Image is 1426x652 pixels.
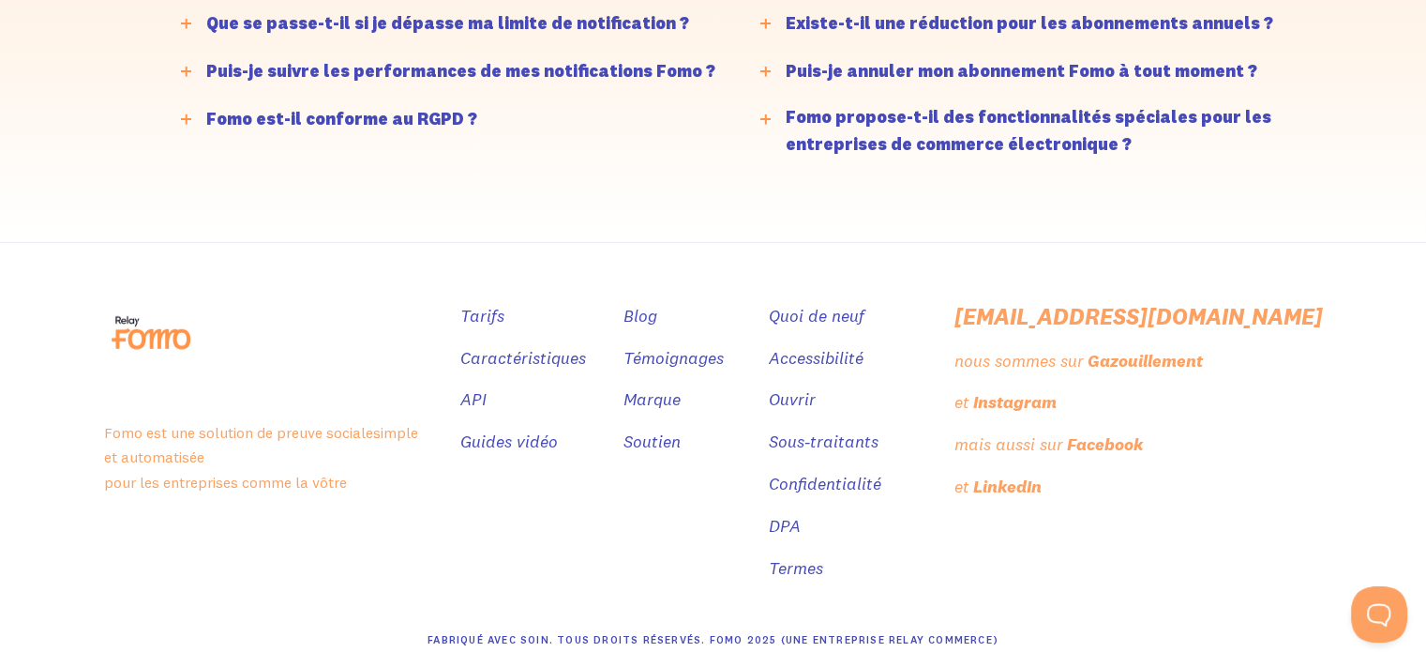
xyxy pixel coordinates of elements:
[623,388,681,410] font: Marque
[786,12,1273,34] font: Existe-t-il une réduction pour les abonnements annuels ?
[623,305,657,326] font: Blog
[104,423,373,442] font: Fomo est une solution de preuve sociale
[623,303,657,330] a: Blog
[769,513,801,540] a: DPA
[428,633,998,646] font: Fabriqué avec soin. Tous droits réservés. Fomo 2025 (une entreprise Relay Commerce)
[460,387,487,414] a: API
[769,555,823,583] a: Termes
[973,391,1057,413] font: Instagram
[460,303,504,330] a: Tarifs
[973,389,1060,417] a: Instagram
[206,60,715,82] font: Puis-je suivre les performances de mes notifications Fomo ?
[1351,586,1407,643] iframe: Basculer le support client
[769,305,864,326] font: Quoi de neuf
[623,347,724,369] font: Témoignages
[769,303,864,330] a: Quoi de neuf
[623,431,681,452] font: Soutien
[1088,348,1207,375] a: Gazouillement
[954,433,1063,455] font: mais aussi sur
[769,429,878,456] a: Sous-traitants
[954,391,969,413] font: et
[623,429,681,456] a: Soutien
[769,388,816,410] font: Ouvrir
[104,473,347,492] font: pour les entreprises comme la vôtre
[954,302,1323,330] font: [EMAIL_ADDRESS][DOMAIN_NAME]
[786,60,1257,82] font: Puis-je annuler mon abonnement Fomo à tout moment ?
[769,387,816,414] a: Ouvrir
[769,471,881,498] a: Confidentialité
[786,106,1271,155] font: Fomo propose-t-il des fonctionnalités spéciales pour les entreprises de commerce électronique ?
[973,474,1045,501] a: LinkedIn
[1067,433,1143,455] font: Facebook
[460,388,487,410] font: API
[206,108,477,129] font: Fomo est-il conforme au RGPD ?
[1067,432,1147,459] a: Facebook
[954,303,1323,330] a: [EMAIL_ADDRESS][DOMAIN_NAME]
[769,345,863,372] a: Accessibilité
[460,305,504,326] font: Tarifs
[769,347,863,369] font: Accessibilité
[1088,350,1203,371] font: Gazouillement
[769,557,823,579] font: Termes
[973,476,1042,497] font: LinkedIn
[460,345,586,372] a: Caractéristiques
[460,429,558,456] a: Guides vidéo
[769,473,881,494] font: Confidentialité
[623,387,681,414] a: Marque
[954,350,1084,371] font: nous sommes sur
[460,431,558,452] font: Guides vidéo
[954,476,969,497] font: et
[206,12,689,34] font: Que se passe-t-il si je dépasse ma limite de notification ?
[460,347,586,369] font: Caractéristiques
[769,431,878,452] font: Sous-traitants
[623,345,724,372] a: Témoignages
[769,515,801,537] font: DPA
